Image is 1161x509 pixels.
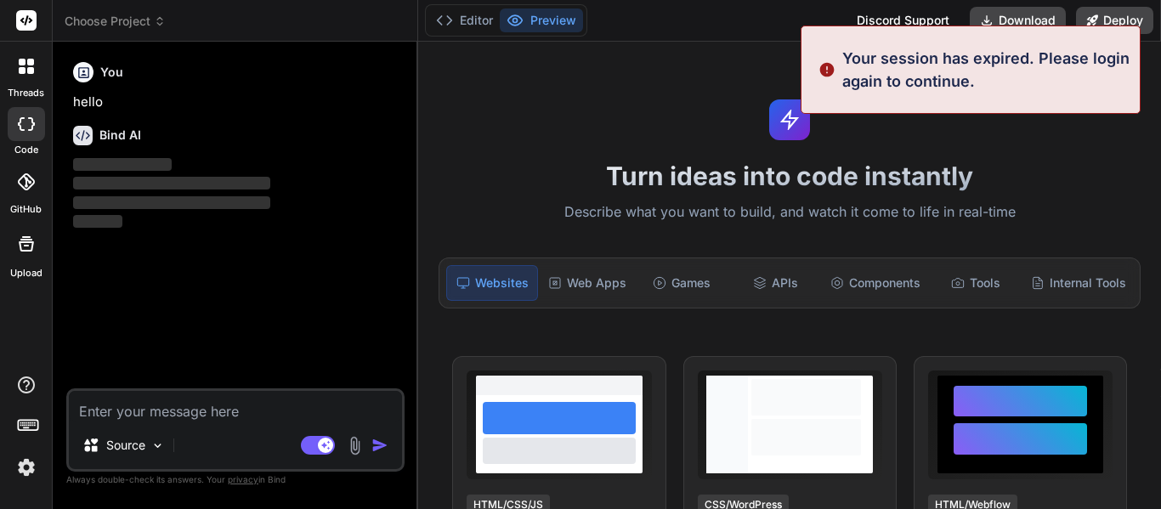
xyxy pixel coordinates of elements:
[73,93,401,112] p: hello
[73,196,270,209] span: ‌
[8,86,44,100] label: threads
[73,177,270,189] span: ‌
[99,127,141,144] h6: Bind AI
[228,474,258,484] span: privacy
[10,266,42,280] label: Upload
[12,453,41,482] img: settings
[824,265,927,301] div: Components
[931,265,1021,301] div: Tools
[73,215,122,228] span: ‌
[65,13,166,30] span: Choose Project
[818,47,835,93] img: alert
[730,265,820,301] div: APIs
[847,7,960,34] div: Discord Support
[428,201,1151,223] p: Describe what you want to build, and watch it come to life in real-time
[446,265,538,301] div: Websites
[428,161,1151,191] h1: Turn ideas into code instantly
[150,438,165,453] img: Pick Models
[1076,7,1153,34] button: Deploy
[73,158,172,171] span: ‌
[541,265,633,301] div: Web Apps
[371,437,388,454] img: icon
[106,437,145,454] p: Source
[66,472,405,488] p: Always double-check its answers. Your in Bind
[1024,265,1133,301] div: Internal Tools
[100,64,123,81] h6: You
[429,8,500,32] button: Editor
[10,202,42,217] label: GitHub
[970,7,1066,34] button: Download
[14,143,38,157] label: code
[637,265,727,301] div: Games
[842,47,1130,93] p: Your session has expired. Please login again to continue.
[345,436,365,455] img: attachment
[500,8,583,32] button: Preview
